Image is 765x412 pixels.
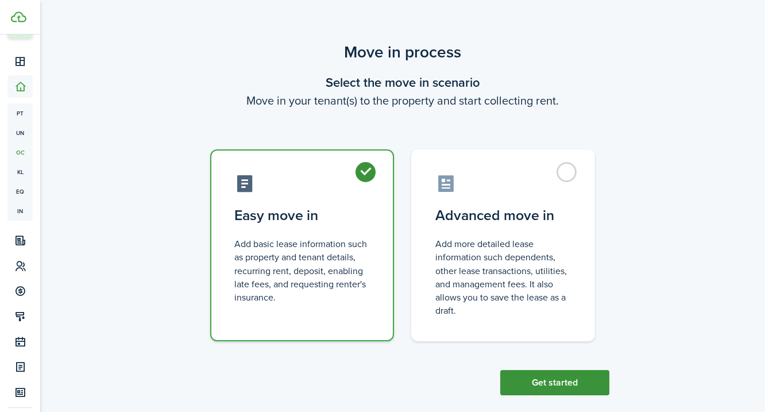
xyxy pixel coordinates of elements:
[7,123,33,143] a: un
[11,11,26,22] img: TenantCloud
[196,92,609,109] wizard-step-header-description: Move in your tenant(s) to the property and start collecting rent.
[7,143,33,162] a: oc
[7,103,33,123] a: pt
[234,205,370,226] control-radio-card-title: Easy move in
[7,162,33,182] a: kl
[234,237,370,304] control-radio-card-description: Add basic lease information such as property and tenant details, recurring rent, deposit, enablin...
[500,370,609,395] button: Get started
[7,182,33,201] a: eq
[196,73,609,92] wizard-step-header-title: Select the move in scenario
[435,205,571,226] control-radio-card-title: Advanced move in
[435,237,571,317] control-radio-card-description: Add more detailed lease information such dependents, other lease transactions, utilities, and man...
[196,40,609,64] scenario-title: Move in process
[7,201,33,221] a: in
